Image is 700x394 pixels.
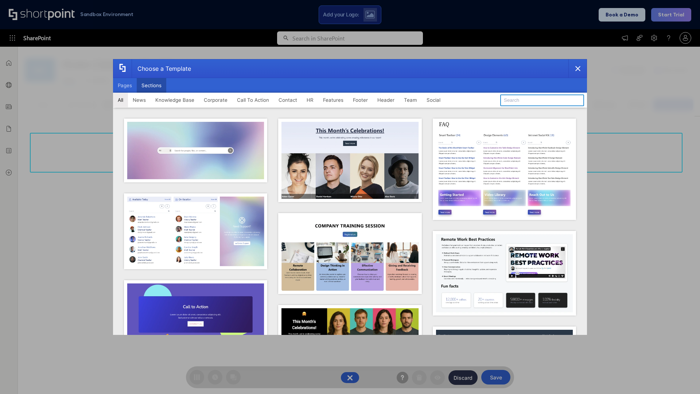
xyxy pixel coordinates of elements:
[422,93,445,107] button: Social
[274,93,302,107] button: Contact
[199,93,232,107] button: Corporate
[318,93,348,107] button: Features
[132,59,191,78] div: Choose a Template
[151,93,199,107] button: Knowledge Base
[113,78,137,93] button: Pages
[232,93,274,107] button: Call To Action
[664,359,700,394] iframe: Chat Widget
[373,93,399,107] button: Header
[399,93,422,107] button: Team
[302,93,318,107] button: HR
[128,93,151,107] button: News
[113,93,128,107] button: All
[348,93,373,107] button: Footer
[137,78,166,93] button: Sections
[500,94,584,106] input: Search
[113,59,587,335] div: template selector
